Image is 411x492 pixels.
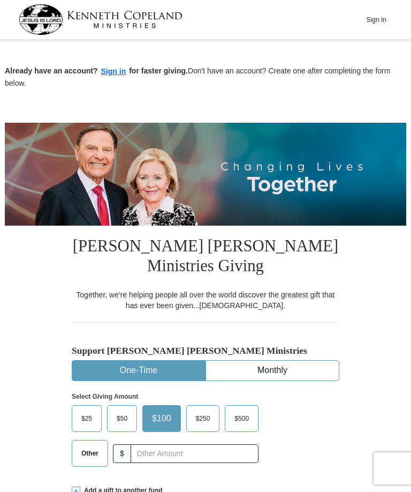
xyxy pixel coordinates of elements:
span: Other [76,445,104,461]
strong: Already have an account? for faster giving. [5,66,188,75]
strong: Select Giving Amount [72,393,138,400]
div: Together, we're helping people all over the world discover the greatest gift that has ever been g... [72,289,339,311]
span: $500 [229,411,254,427]
span: $50 [111,411,133,427]
img: kcm-header-logo.svg [19,4,182,35]
h5: Support [PERSON_NAME] [PERSON_NAME] Ministries [72,345,339,356]
span: $25 [76,411,97,427]
span: $ [113,444,131,463]
input: Other Amount [131,444,258,463]
h1: [PERSON_NAME] [PERSON_NAME] Ministries Giving [72,226,339,289]
span: $250 [191,411,216,427]
button: Sign in [98,65,130,78]
button: Sign In [360,11,392,28]
button: One-Time [72,361,205,381]
span: $100 [147,411,177,427]
p: Don't have an account? Create one after completing the form below. [5,65,406,88]
button: Monthly [206,361,339,381]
